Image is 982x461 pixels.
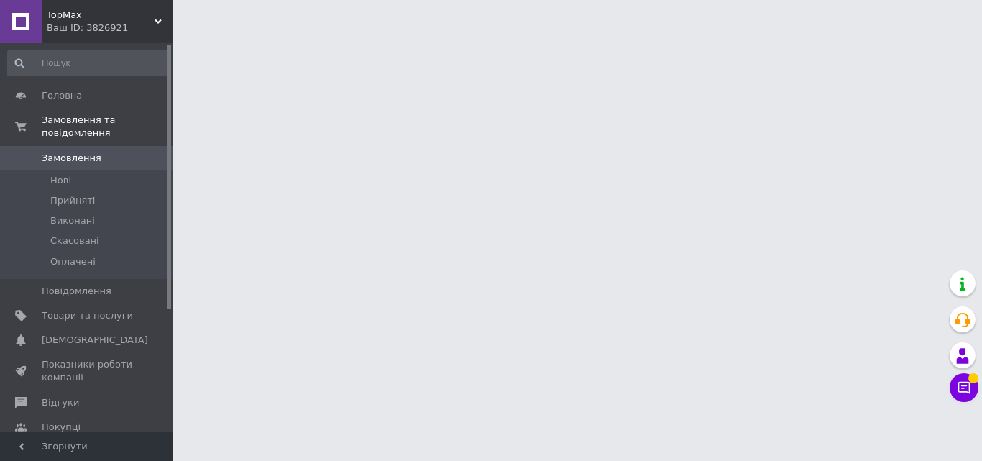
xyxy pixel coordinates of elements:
[42,396,79,409] span: Відгуки
[7,50,170,76] input: Пошук
[950,373,978,402] button: Чат з покупцем
[50,174,71,187] span: Нові
[42,334,148,347] span: [DEMOGRAPHIC_DATA]
[42,309,133,322] span: Товари та послуги
[47,9,155,22] span: TopMax
[42,89,82,102] span: Головна
[42,421,81,434] span: Покупці
[42,358,133,384] span: Показники роботи компанії
[50,214,95,227] span: Виконані
[50,255,96,268] span: Оплачені
[42,114,173,140] span: Замовлення та повідомлення
[47,22,173,35] div: Ваш ID: 3826921
[50,194,95,207] span: Прийняті
[42,285,111,298] span: Повідомлення
[42,152,101,165] span: Замовлення
[50,234,99,247] span: Скасовані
